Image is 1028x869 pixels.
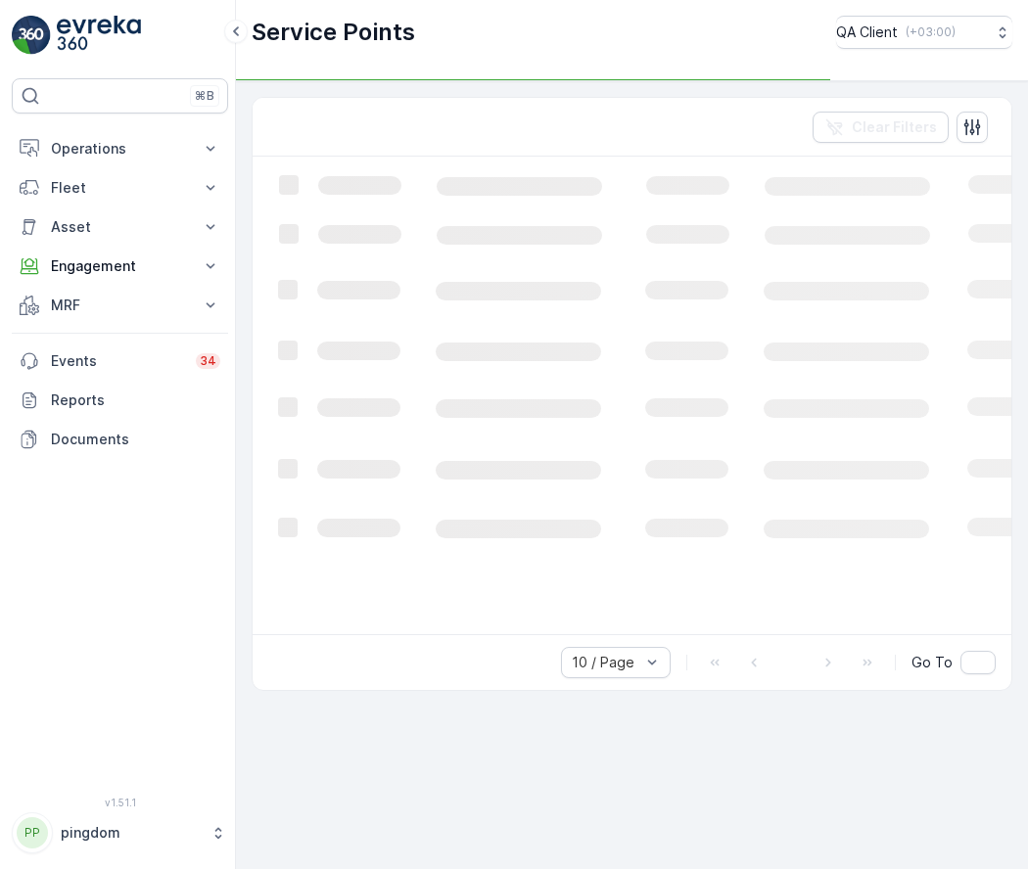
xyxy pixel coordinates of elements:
p: Operations [51,139,189,159]
a: Events34 [12,342,228,381]
p: Asset [51,217,189,237]
button: Fleet [12,168,228,207]
div: PP [17,817,48,848]
img: logo_light-DOdMpM7g.png [57,16,141,55]
button: Asset [12,207,228,247]
p: Clear Filters [852,117,937,137]
p: Events [51,351,184,371]
p: ( +03:00 ) [906,24,956,40]
p: ⌘B [195,88,214,104]
button: Operations [12,129,228,168]
p: pingdom [61,823,201,843]
p: Reports [51,390,220,410]
a: Reports [12,381,228,420]
span: v 1.51.1 [12,797,228,808]
p: Fleet [51,178,189,198]
button: QA Client(+03:00) [836,16,1012,49]
p: Service Points [252,17,415,48]
p: Documents [51,430,220,449]
img: logo [12,16,51,55]
button: MRF [12,286,228,325]
span: Go To [911,653,953,672]
button: PPpingdom [12,812,228,853]
button: Engagement [12,247,228,286]
p: QA Client [836,23,898,42]
button: Clear Filters [813,112,949,143]
p: MRF [51,296,189,315]
a: Documents [12,420,228,459]
p: 34 [200,353,216,369]
p: Engagement [51,256,189,276]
